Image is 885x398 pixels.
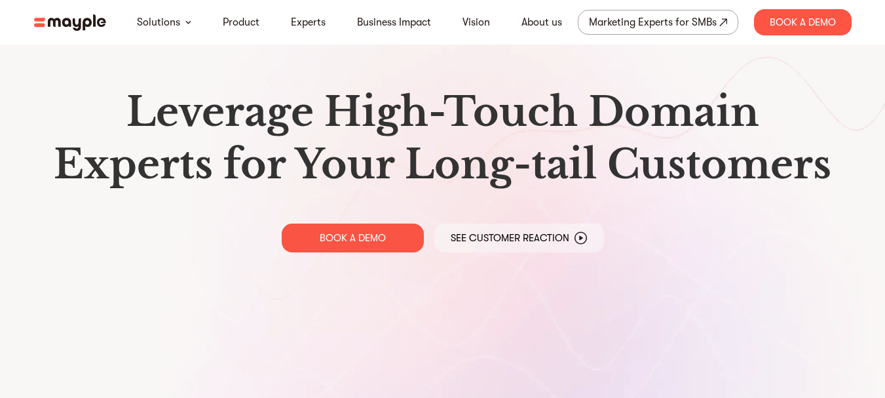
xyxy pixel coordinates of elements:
a: See Customer Reaction [434,224,604,252]
div: Marketing Experts for SMBs [589,13,717,31]
img: arrow-down [185,20,191,24]
a: About us [521,14,562,30]
div: Book A Demo [754,9,852,35]
a: Product [223,14,259,30]
h1: Leverage High-Touch Domain Experts for Your Long-tail Customers [45,86,841,191]
p: See Customer Reaction [451,231,569,245]
a: Vision [462,14,490,30]
a: BOOK A DEMO [282,224,424,252]
a: Business Impact [357,14,431,30]
a: Marketing Experts for SMBs [578,10,738,35]
a: Solutions [137,14,180,30]
a: Experts [291,14,326,30]
p: BOOK A DEMO [320,231,386,245]
img: mayple-logo [34,14,106,31]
